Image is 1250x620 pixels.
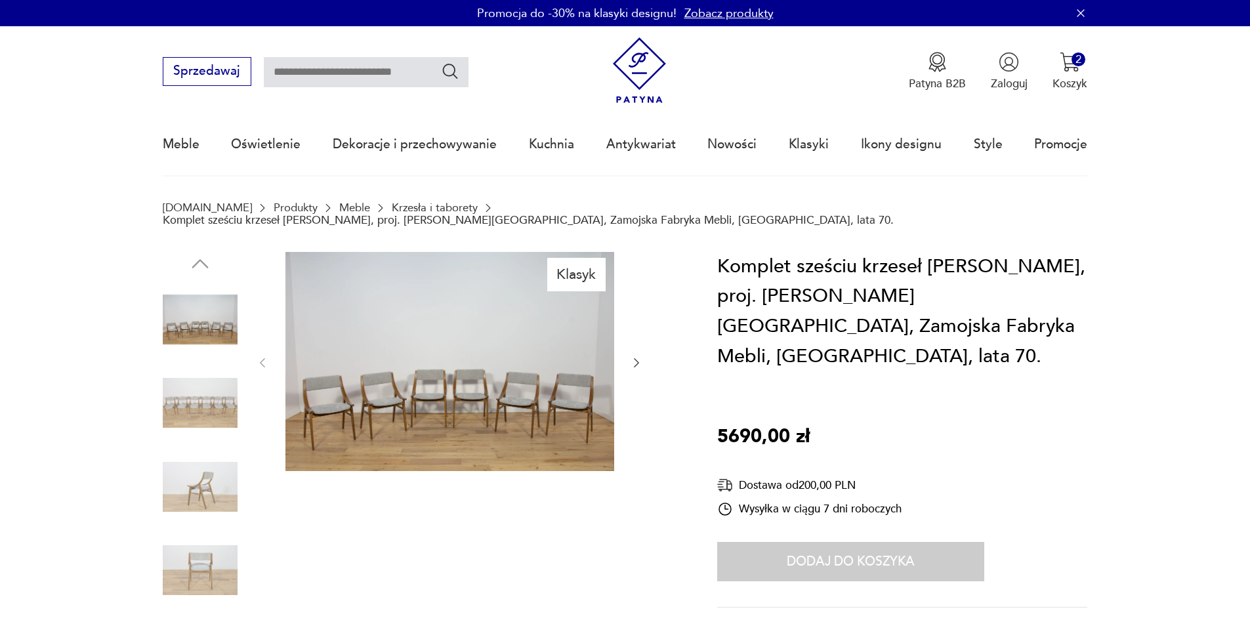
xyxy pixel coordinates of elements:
a: Zobacz produkty [684,5,774,22]
img: Zdjęcie produktu Komplet sześciu krzeseł Skoczek, proj. J. Kędziorek, Zamojska Fabryka Mebli, Pol... [163,282,238,357]
p: 5690,00 zł [717,422,810,452]
p: Komplet sześciu krzeseł [PERSON_NAME], proj. [PERSON_NAME][GEOGRAPHIC_DATA], Zamojska Fabryka Meb... [163,214,894,226]
button: Patyna B2B [909,52,966,91]
img: Zdjęcie produktu Komplet sześciu krzeseł Skoczek, proj. J. Kędziorek, Zamojska Fabryka Mebli, Pol... [163,533,238,608]
button: Zaloguj [991,52,1028,91]
a: Ikony designu [861,114,942,175]
div: 2 [1072,52,1085,66]
a: Klasyki [789,114,829,175]
a: Antykwariat [606,114,676,175]
img: Ikonka użytkownika [999,52,1019,72]
button: Sprzedawaj [163,57,251,86]
a: Meble [163,114,199,175]
a: Krzesła i taborety [392,201,478,214]
a: Sprzedawaj [163,67,251,77]
a: [DOMAIN_NAME] [163,201,252,214]
a: Produkty [274,201,318,214]
a: Dekoracje i przechowywanie [333,114,497,175]
img: Zdjęcie produktu Komplet sześciu krzeseł Skoczek, proj. J. Kędziorek, Zamojska Fabryka Mebli, Pol... [163,449,238,524]
img: Zdjęcie produktu Komplet sześciu krzeseł Skoczek, proj. J. Kędziorek, Zamojska Fabryka Mebli, Pol... [285,252,614,471]
h1: Komplet sześciu krzeseł [PERSON_NAME], proj. [PERSON_NAME][GEOGRAPHIC_DATA], Zamojska Fabryka Meb... [717,252,1087,371]
img: Ikona koszyka [1060,52,1080,72]
a: Meble [339,201,370,214]
img: Ikona medalu [927,52,948,72]
div: Klasyk [547,258,606,291]
a: Promocje [1034,114,1087,175]
p: Zaloguj [991,76,1028,91]
p: Promocja do -30% na klasyki designu! [477,5,677,22]
a: Nowości [707,114,757,175]
button: 2Koszyk [1052,52,1087,91]
button: Szukaj [441,62,460,81]
img: Ikona dostawy [717,477,733,493]
a: Oświetlenie [231,114,301,175]
img: Zdjęcie produktu Komplet sześciu krzeseł Skoczek, proj. J. Kędziorek, Zamojska Fabryka Mebli, Pol... [163,365,238,440]
p: Patyna B2B [909,76,966,91]
a: Style [974,114,1003,175]
div: Wysyłka w ciągu 7 dni roboczych [717,501,902,517]
a: Kuchnia [529,114,574,175]
div: Dostawa od 200,00 PLN [717,477,902,493]
p: Koszyk [1052,76,1087,91]
img: Patyna - sklep z meblami i dekoracjami vintage [606,37,673,104]
a: Ikona medaluPatyna B2B [909,52,966,91]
